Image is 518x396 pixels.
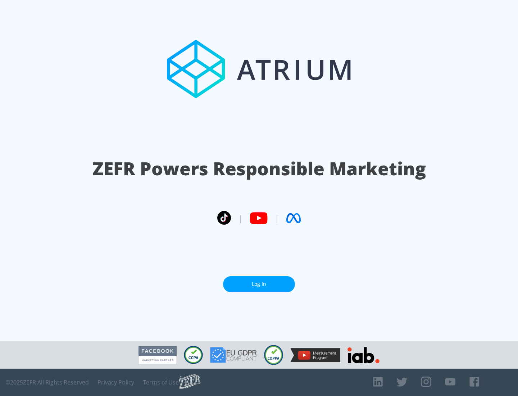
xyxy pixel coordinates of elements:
h1: ZEFR Powers Responsible Marketing [92,156,426,181]
img: CCPA Compliant [184,346,203,364]
span: | [238,213,242,224]
img: YouTube Measurement Program [290,348,340,362]
span: | [275,213,279,224]
img: IAB [347,347,380,363]
a: Terms of Use [143,379,179,386]
img: COPPA Compliant [264,345,283,365]
a: Privacy Policy [97,379,134,386]
span: © 2025 ZEFR All Rights Reserved [5,379,89,386]
img: Facebook Marketing Partner [138,346,177,364]
img: GDPR Compliant [210,347,257,363]
a: Log In [223,276,295,292]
